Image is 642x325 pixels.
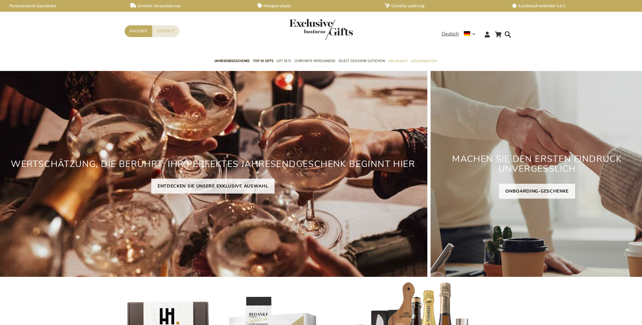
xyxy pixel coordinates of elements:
[253,58,273,64] span: TOP 50 Gifts
[512,3,629,9] a: Kundenzufriedenheit 4,6/5
[276,58,291,64] span: Gift Sets
[339,58,385,64] span: Select Geschenk Gutschein
[214,58,250,64] span: Jahresendgeschenke
[499,184,575,199] a: ONBOARDING-GESCHENKE
[289,19,353,40] img: Exclusive Business gifts logo
[294,58,335,64] span: Corporate Merchandise
[3,3,120,9] a: Personalisierte Geschenke
[152,25,179,37] a: Contact
[385,3,502,9] a: Schnelle Lieferung
[130,3,247,9] a: Direkter Versandservice
[442,30,459,38] span: Deutsch
[151,179,275,194] a: ENTDECKEN SIE UNSERE EXKLUSIVE AUSWAHL
[388,58,408,64] span: Pro Budget
[411,58,436,64] span: Gelegenheiten
[289,19,321,40] a: store logo
[125,25,152,37] a: Angebot
[257,3,374,9] a: Mengenrabatte
[442,30,480,38] div: Deutsch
